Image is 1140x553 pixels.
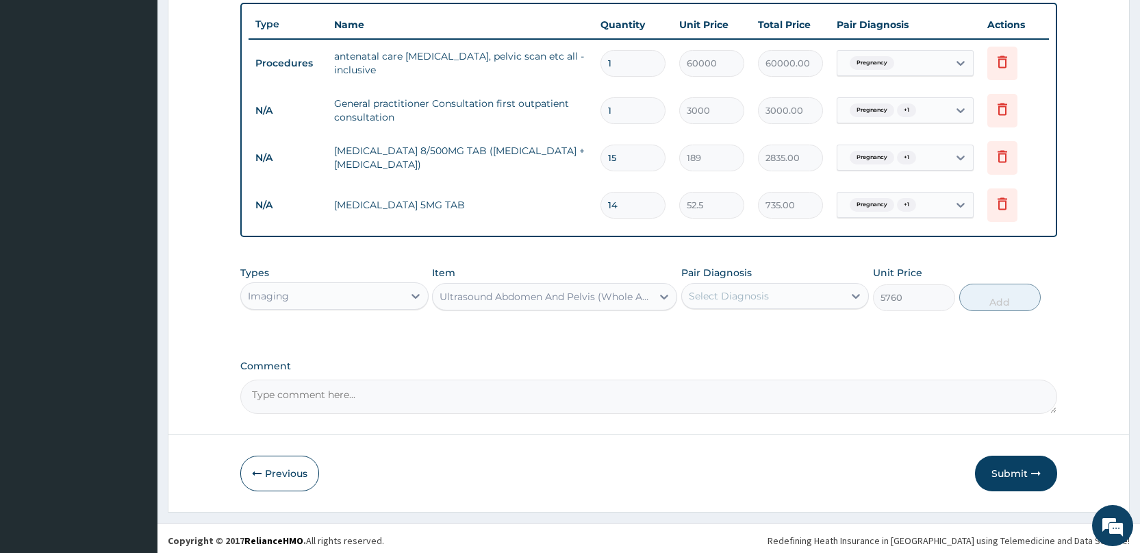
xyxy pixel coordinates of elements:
div: Chat with us now [71,77,230,95]
td: [MEDICAL_DATA] 8/500MG TAB ([MEDICAL_DATA] + [MEDICAL_DATA]) [327,137,594,178]
label: Comment [240,360,1057,372]
textarea: Type your message and hit 'Enter' [7,374,261,422]
label: Item [432,266,455,280]
td: antenatal care [MEDICAL_DATA], pelvic scan etc all -inclusive [327,42,594,84]
div: Ultrasound Abdomen And Pelvis (Whole Abdomen) [440,290,653,304]
span: + 1 [897,151,916,164]
td: [MEDICAL_DATA] 5MG TAB [327,191,594,219]
img: d_794563401_company_1708531726252_794563401 [25,69,55,103]
a: RelianceHMO [244,534,303,547]
td: N/A [249,98,327,123]
div: Imaging [248,289,289,303]
th: Total Price [751,11,830,38]
button: Add [959,284,1041,311]
th: Name [327,11,594,38]
span: Pregnancy [850,56,894,70]
label: Types [240,267,269,279]
label: Pair Diagnosis [681,266,752,280]
span: + 1 [897,103,916,117]
th: Type [249,12,327,37]
strong: Copyright © 2017 . [168,534,306,547]
button: Submit [975,456,1057,491]
div: Minimize live chat window [225,7,257,40]
div: Select Diagnosis [689,289,769,303]
th: Unit Price [672,11,751,38]
th: Pair Diagnosis [830,11,980,38]
label: Unit Price [873,266,922,280]
span: + 1 [897,198,916,212]
td: Procedures [249,51,327,76]
span: We're online! [79,173,189,311]
span: Pregnancy [850,151,894,164]
div: Redefining Heath Insurance in [GEOGRAPHIC_DATA] using Telemedicine and Data Science! [768,534,1130,548]
span: Pregnancy [850,198,894,212]
span: Pregnancy [850,103,894,117]
th: Actions [980,11,1049,38]
button: Previous [240,456,319,491]
td: General practitioner Consultation first outpatient consultation [327,90,594,131]
td: N/A [249,145,327,171]
td: N/A [249,193,327,218]
th: Quantity [594,11,672,38]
